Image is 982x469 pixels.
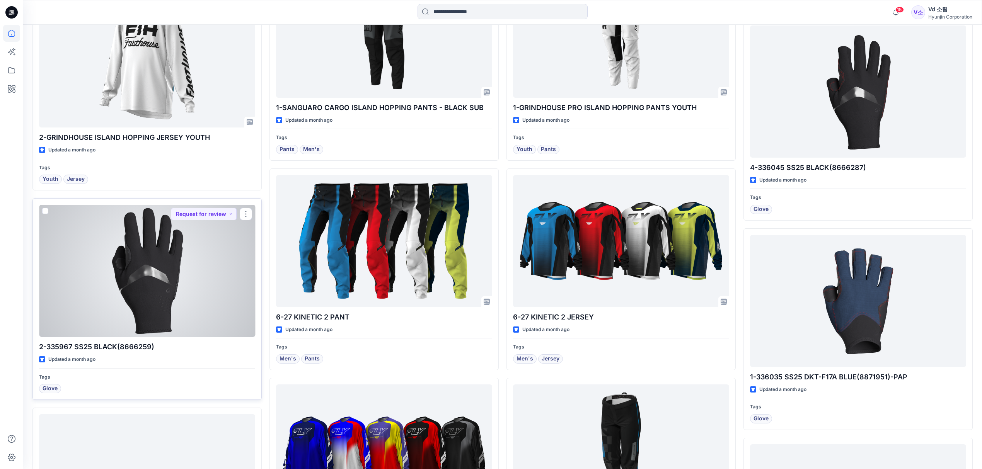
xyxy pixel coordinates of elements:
span: Youth [517,145,532,154]
p: Tags [513,343,729,351]
p: Updated a month ago [285,116,332,124]
span: Jersey [67,175,85,184]
p: Tags [750,403,966,411]
p: Tags [513,134,729,142]
span: Men's [517,354,533,364]
div: V소 [911,5,925,19]
p: 2-335967 SS25 BLACK(8666259) [39,342,255,352]
p: Updated a month ago [48,355,95,364]
span: Glove [754,414,769,423]
p: 6-27 KINETIC 2 PANT [276,312,492,323]
a: 6-27 KINETIC 2 JERSEY [513,175,729,307]
p: 6-27 KINETIC 2 JERSEY [513,312,729,323]
a: 6-27 KINETIC 2 PANT [276,175,492,307]
p: 1-GRINDHOUSE PRO ISLAND HOPPING PANTS YOUTH [513,102,729,113]
span: Jersey [542,354,559,364]
span: Pants [541,145,556,154]
p: Updated a month ago [48,146,95,154]
p: Tags [750,194,966,202]
span: Men's [303,145,320,154]
p: Updated a month ago [522,326,569,334]
span: Youth [43,175,58,184]
div: Vd 소팀 [928,5,972,14]
a: 4-336045 SS25 BLACK(8666287) [750,25,966,158]
span: Pants [280,145,295,154]
span: Glove [754,205,769,214]
p: Tags [39,373,255,381]
span: Men's [280,354,296,364]
p: Updated a month ago [759,176,806,184]
p: Tags [39,164,255,172]
p: 1-336035 SS25 DKT-F17A BLUE(8871951)-PAP [750,372,966,382]
p: Updated a month ago [285,326,332,334]
a: 2-335967 SS25 BLACK(8666259) [39,205,255,337]
p: 1-SANGUARO CARGO ISLAND HOPPING PANTS - BLACK SUB [276,102,492,113]
p: Tags [276,134,492,142]
p: Updated a month ago [759,386,806,394]
p: Tags [276,343,492,351]
span: Glove [43,384,58,393]
span: Pants [305,354,320,364]
div: Hyunjin Corporation [928,14,972,20]
span: 15 [895,7,904,13]
p: Updated a month ago [522,116,569,124]
p: 2-GRINDHOUSE ISLAND HOPPING JERSEY YOUTH [39,132,255,143]
a: 1-336035 SS25 DKT-F17A BLUE(8871951)-PAP [750,235,966,367]
p: 4-336045 SS25 BLACK(8666287) [750,162,966,173]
